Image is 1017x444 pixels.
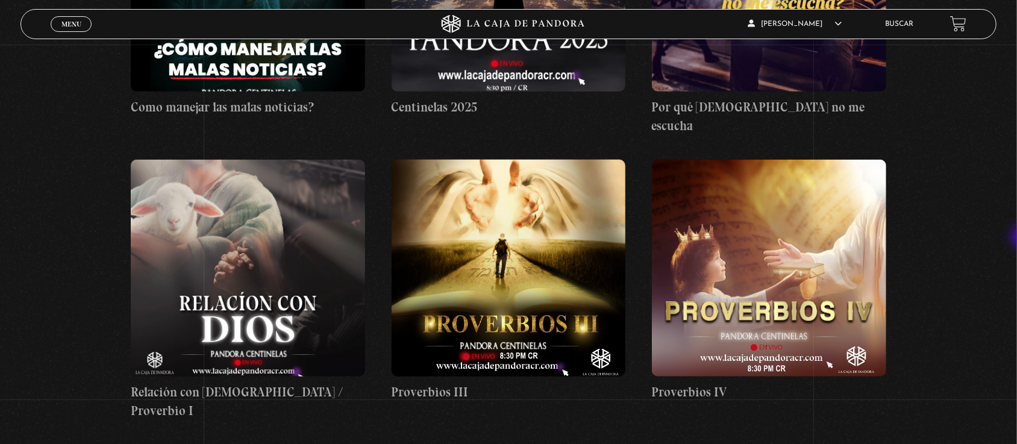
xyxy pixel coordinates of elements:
[131,160,365,421] a: Relación con [DEMOGRAPHIC_DATA] / Proverbio I
[392,98,626,117] h4: Centinelas 2025
[652,98,886,136] h4: Por qué [DEMOGRAPHIC_DATA] no me escucha
[748,20,842,28] span: [PERSON_NAME]
[61,20,81,28] span: Menu
[131,98,365,117] h4: Como manejar las malas noticias?
[950,16,966,32] a: View your shopping cart
[886,20,914,28] a: Buscar
[652,383,886,402] h4: Proverbios IV
[392,160,626,402] a: Proverbios III
[652,160,886,402] a: Proverbios IV
[392,383,626,402] h4: Proverbios III
[57,31,86,39] span: Cerrar
[131,383,365,421] h4: Relación con [DEMOGRAPHIC_DATA] / Proverbio I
